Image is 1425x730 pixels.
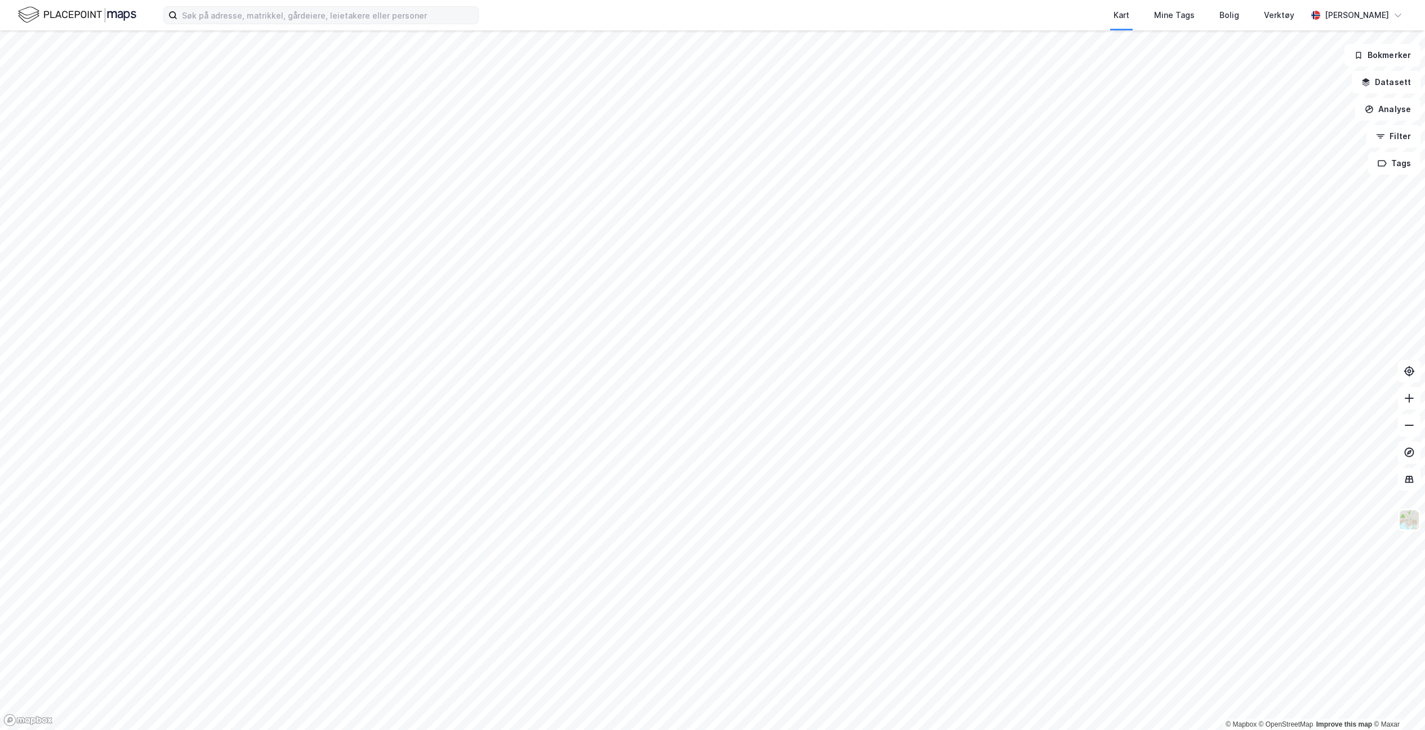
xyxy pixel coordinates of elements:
[18,5,136,25] img: logo.f888ab2527a4732fd821a326f86c7f29.svg
[1226,720,1257,728] a: Mapbox
[1264,8,1294,22] div: Verktøy
[1366,125,1420,148] button: Filter
[1344,44,1420,66] button: Bokmerker
[1368,152,1420,175] button: Tags
[1316,720,1372,728] a: Improve this map
[177,7,478,24] input: Søk på adresse, matrikkel, gårdeiere, leietakere eller personer
[3,714,53,727] a: Mapbox homepage
[1355,98,1420,121] button: Analyse
[1154,8,1195,22] div: Mine Tags
[1259,720,1313,728] a: OpenStreetMap
[1325,8,1389,22] div: [PERSON_NAME]
[1399,509,1420,531] img: Z
[1352,71,1420,94] button: Datasett
[1369,676,1425,730] iframe: Chat Widget
[1219,8,1239,22] div: Bolig
[1114,8,1129,22] div: Kart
